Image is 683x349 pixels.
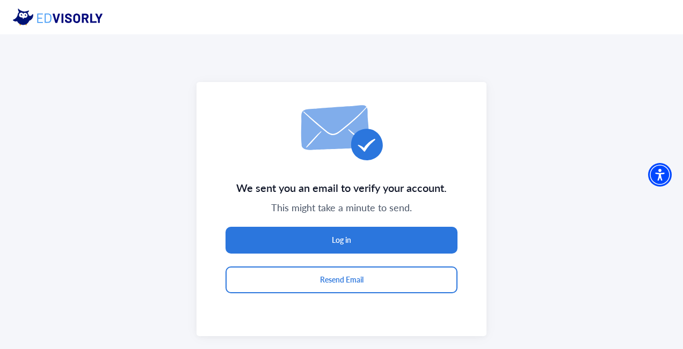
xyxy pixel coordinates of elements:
[271,201,412,214] span: This might take a minute to send.
[648,163,672,187] div: Accessibility Menu
[13,9,112,26] img: eddy logo
[236,179,447,197] span: We sent you an email to verify your account.
[226,227,457,254] button: Log in
[300,104,383,161] img: email-icon
[226,266,457,293] button: Resend Email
